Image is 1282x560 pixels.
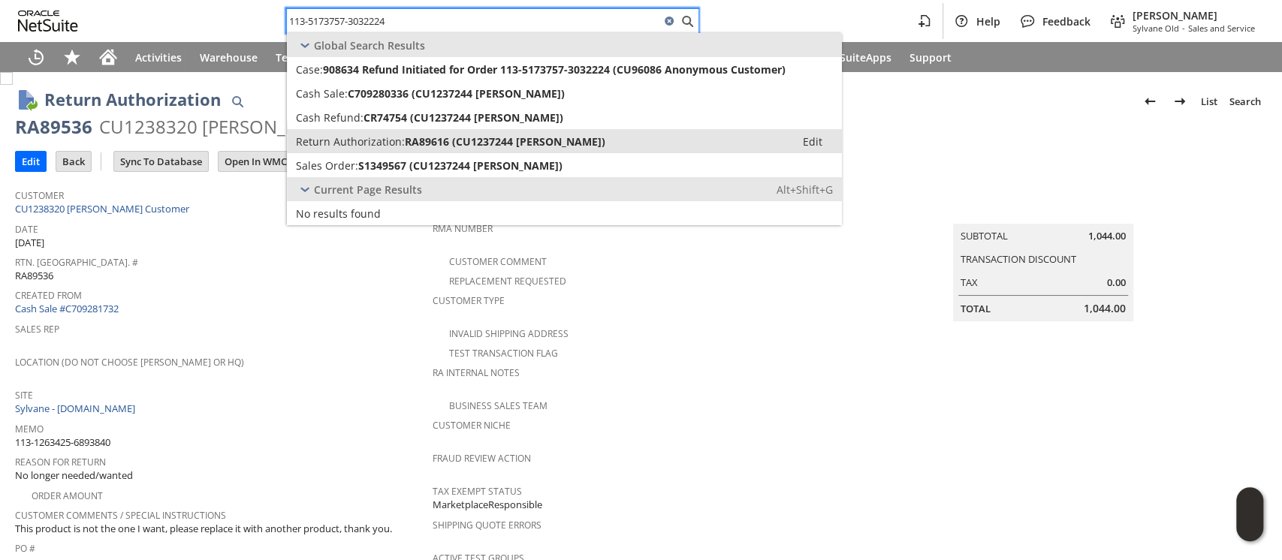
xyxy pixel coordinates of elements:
span: Global Search Results [314,38,425,53]
a: Memo [15,423,44,435]
a: Cash Sale #C709281732 [15,302,119,315]
a: Customer Comment [449,255,547,268]
a: Search [1223,89,1267,113]
a: SuiteApps [831,42,900,72]
caption: Summary [953,200,1133,224]
span: Alt+Shift+G [777,182,833,197]
span: 113-1263425-6893840 [15,435,110,450]
span: Cash Refund: [296,110,363,125]
a: Cash Sale:C709280336 (CU1237244 [PERSON_NAME])Edit: [287,81,842,105]
span: Warehouse [200,50,258,65]
span: Help [976,14,1000,29]
span: Support [909,50,952,65]
span: Oracle Guided Learning Widget. To move around, please hold and drag [1236,515,1263,542]
span: MarketplaceResponsible [433,498,542,512]
span: Sales Order: [296,158,358,173]
span: Tech [276,50,300,65]
a: Fraud Review Action [433,452,531,465]
iframe: Click here to launch Oracle Guided Learning Help Panel [1236,487,1263,541]
a: Tax Exempt Status [433,485,522,498]
a: Test Transaction Flag [449,347,558,360]
span: - [1182,23,1185,34]
div: Shortcuts [54,42,90,72]
a: Customer Type [433,294,505,307]
span: [DATE] [15,236,44,250]
span: Current Page Results [314,182,422,197]
a: Replacement Requested [449,275,566,288]
span: SuiteApps [840,50,891,65]
a: Return Authorization:RA89616 (CU1237244 [PERSON_NAME])Edit: [287,129,842,153]
a: Transaction Discount [961,252,1076,266]
span: [PERSON_NAME] [1133,8,1255,23]
a: Created From [15,289,82,302]
a: PO # [15,542,35,555]
a: Tech [267,42,309,72]
span: No longer needed/wanted [15,468,133,483]
svg: Shortcuts [63,48,81,66]
a: Reason For Return [15,456,106,468]
a: Order Amount [32,489,103,502]
span: 1,044.00 [1084,301,1126,316]
span: Cash Sale: [296,86,348,101]
a: Total [961,302,991,315]
a: Warehouse [191,42,267,72]
a: Rtn. [GEOGRAPHIC_DATA]. # [15,256,138,269]
a: Date [15,223,38,236]
span: 908634 Refund Initiated for Order 113-5173757-3032224 (CU96086 Anonymous Customer) [323,62,786,77]
div: CU1238320 [PERSON_NAME] Customer [99,115,429,139]
a: Customer [15,189,64,202]
span: S1349567 (CU1237244 [PERSON_NAME]) [358,158,563,173]
img: Previous [1141,92,1159,110]
span: Sylvane Old [1133,23,1179,34]
a: CU1238320 [PERSON_NAME] Customer [15,202,193,215]
svg: Search [678,12,696,30]
a: Customer Niche [433,419,511,432]
input: Open In WMC [219,152,293,171]
input: Edit [16,152,46,171]
span: Sales and Service [1188,23,1255,34]
h1: Return Authorization [44,87,221,112]
span: RA89536 [15,269,53,283]
a: Sales Rep [15,323,59,336]
svg: Recent Records [27,48,45,66]
a: RA Internal Notes [433,366,520,379]
a: Business Sales Team [449,399,547,412]
a: RMA Number [433,222,493,235]
a: List [1195,89,1223,113]
a: Activities [126,42,191,72]
span: CR74754 (CU1237244 [PERSON_NAME]) [363,110,563,125]
input: Search [287,12,660,30]
a: Customer Comments / Special Instructions [15,509,226,522]
a: Cash Refund:CR74754 (CU1237244 [PERSON_NAME])Edit: [287,105,842,129]
input: Back [56,152,91,171]
img: Next [1171,92,1189,110]
span: RA89616 (CU1237244 [PERSON_NAME]) [405,134,605,149]
span: This product is not the one I want, please replace it with another product, thank you. [15,522,392,536]
span: Feedback [1042,14,1090,29]
a: No results found [287,201,842,225]
div: RA89536 [15,115,92,139]
span: 0.00 [1107,275,1126,290]
img: Quick Find [228,92,246,110]
a: Edit: [786,132,839,150]
a: Case:908634 Refund Initiated for Order 113-5173757-3032224 (CU96086 Anonymous Customer)Edit: [287,57,842,81]
span: Return Authorization: [296,134,405,149]
a: Invalid Shipping Address [449,327,569,340]
span: Case: [296,62,323,77]
svg: logo [18,11,78,32]
span: 1,044.00 [1088,229,1126,243]
a: Shipping Quote Errors [433,519,541,531]
a: Sales Order:S1349567 (CU1237244 [PERSON_NAME])Edit: [287,153,842,177]
a: Sylvane - [DOMAIN_NAME] [15,402,139,415]
a: Home [90,42,126,72]
a: Subtotal [961,229,1008,242]
a: Tax [961,275,978,289]
span: C709280336 (CU1237244 [PERSON_NAME]) [348,86,565,101]
a: Recent Records [18,42,54,72]
input: Sync To Database [114,152,208,171]
span: Activities [135,50,182,65]
a: Support [900,42,961,72]
a: Location (Do Not Choose [PERSON_NAME] or HQ) [15,356,244,369]
svg: Home [99,48,117,66]
a: Site [15,389,33,402]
